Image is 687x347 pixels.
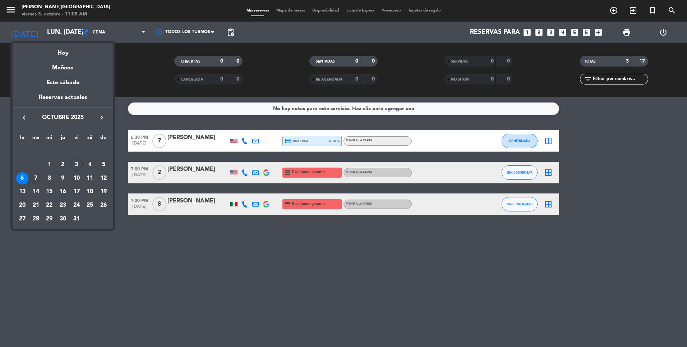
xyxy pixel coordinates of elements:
[42,158,56,172] td: 1 de octubre de 2025
[42,185,56,198] td: 15 de octubre de 2025
[83,133,97,145] th: sábado
[15,133,29,145] th: lunes
[42,198,56,212] td: 22 de octubre de 2025
[43,186,55,198] div: 15
[83,172,97,185] td: 11 de octubre de 2025
[97,113,106,122] i: keyboard_arrow_right
[84,199,96,211] div: 25
[30,199,42,211] div: 21
[83,198,97,212] td: 25 de octubre de 2025
[42,212,56,226] td: 29 de octubre de 2025
[43,159,55,171] div: 1
[84,172,96,184] div: 11
[57,186,69,198] div: 16
[84,159,96,171] div: 4
[30,186,42,198] div: 14
[97,133,110,145] th: domingo
[29,172,43,185] td: 7 de octubre de 2025
[16,213,28,225] div: 27
[13,43,113,58] div: Hoy
[97,172,110,185] td: 12 de octubre de 2025
[83,185,97,198] td: 18 de octubre de 2025
[56,133,70,145] th: jueves
[43,172,55,184] div: 8
[97,185,110,198] td: 19 de octubre de 2025
[57,159,69,171] div: 2
[15,144,110,158] td: OCT.
[84,186,96,198] div: 18
[16,172,28,184] div: 6
[56,158,70,172] td: 2 de octubre de 2025
[43,199,55,211] div: 22
[95,113,108,122] button: keyboard_arrow_right
[20,113,28,122] i: keyboard_arrow_left
[42,172,56,185] td: 8 de octubre de 2025
[16,186,28,198] div: 13
[70,212,83,226] td: 31 de octubre de 2025
[56,172,70,185] td: 9 de octubre de 2025
[70,185,83,198] td: 17 de octubre de 2025
[56,198,70,212] td: 23 de octubre de 2025
[30,172,42,184] div: 7
[29,133,43,145] th: martes
[15,212,29,226] td: 27 de octubre de 2025
[97,158,110,172] td: 5 de octubre de 2025
[31,113,95,122] span: octubre 2025
[70,158,83,172] td: 3 de octubre de 2025
[29,212,43,226] td: 28 de octubre de 2025
[16,199,28,211] div: 20
[13,58,113,73] div: Mañana
[70,133,83,145] th: viernes
[97,198,110,212] td: 26 de octubre de 2025
[57,199,69,211] div: 23
[56,212,70,226] td: 30 de octubre de 2025
[18,113,31,122] button: keyboard_arrow_left
[57,172,69,184] div: 9
[70,198,83,212] td: 24 de octubre de 2025
[15,198,29,212] td: 20 de octubre de 2025
[70,172,83,184] div: 10
[29,185,43,198] td: 14 de octubre de 2025
[30,213,42,225] div: 28
[56,185,70,198] td: 16 de octubre de 2025
[13,93,113,108] div: Reservas actuales
[83,158,97,172] td: 4 de octubre de 2025
[43,213,55,225] div: 29
[70,159,83,171] div: 3
[57,213,69,225] div: 30
[70,172,83,185] td: 10 de octubre de 2025
[97,159,110,171] div: 5
[97,172,110,184] div: 12
[15,172,29,185] td: 6 de octubre de 2025
[15,185,29,198] td: 13 de octubre de 2025
[29,198,43,212] td: 21 de octubre de 2025
[97,186,110,198] div: 19
[97,199,110,211] div: 26
[42,133,56,145] th: miércoles
[70,213,83,225] div: 31
[13,73,113,93] div: Este sábado
[70,199,83,211] div: 24
[70,186,83,198] div: 17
